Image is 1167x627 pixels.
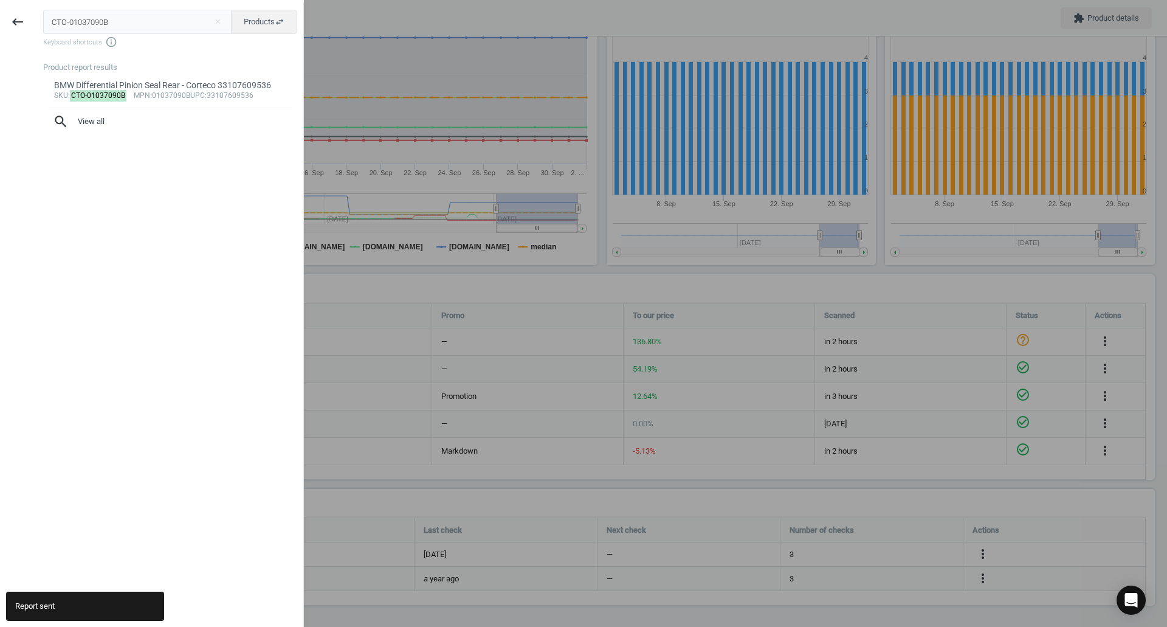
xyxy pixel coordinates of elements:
[43,10,232,34] input: Enter the SKU or product name
[208,16,227,27] button: Close
[53,114,287,130] span: View all
[244,16,284,27] span: Products
[54,80,287,91] div: BMW Differential Pinion Seal Rear - Corteco 33107609536
[105,36,117,48] i: info_outline
[10,15,25,29] i: keyboard_backspace
[1117,586,1146,615] div: Open Intercom Messenger
[53,114,69,130] i: search
[275,17,284,27] i: swap_horiz
[190,91,205,100] span: upc
[134,91,150,100] span: mpn
[43,36,297,48] span: Keyboard shortcuts
[4,8,32,36] button: keyboard_backspace
[231,10,297,34] button: Productsswap_horiz
[6,592,164,621] div: Report sent
[43,108,297,135] button: searchView all
[70,90,127,102] mark: CTO-01037090B
[43,62,303,73] div: Product report results
[54,91,287,101] div: : :01037090B :33107609536
[54,91,68,100] span: sku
